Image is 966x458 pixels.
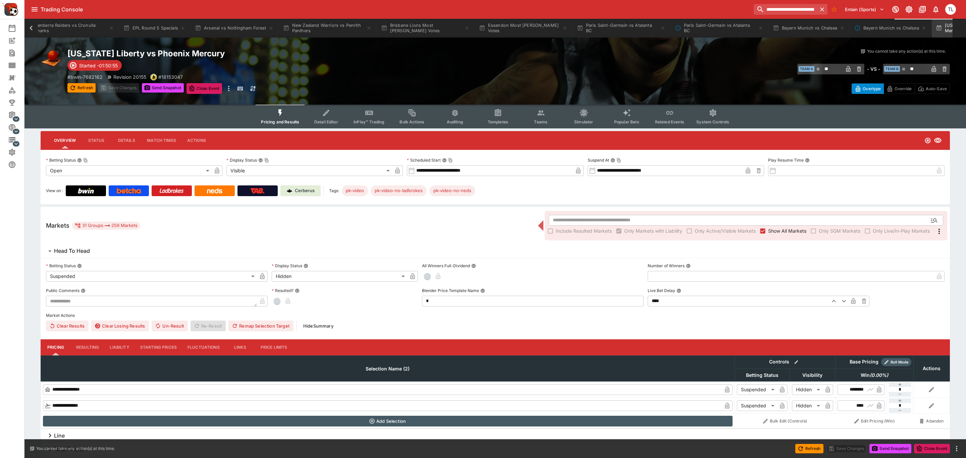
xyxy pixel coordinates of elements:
div: Template Search [8,61,27,69]
button: Remap Selection Target [228,321,293,331]
h5: Markets [46,222,69,229]
button: Send Snapshot [142,83,184,93]
button: Refresh [67,83,96,93]
button: Add Selection [43,416,733,426]
h6: Line [54,432,65,439]
span: Only Live/In-Play Markets [873,227,930,234]
p: Scheduled Start [407,157,441,163]
span: pk-video [342,187,368,194]
img: Cerberus [287,188,292,193]
p: Display Status [272,263,302,269]
button: Open [928,214,940,226]
span: pk-video-no-neds [429,187,475,194]
span: pk-video-no-ladbrokes [371,187,427,194]
div: Betting Target: cerberus [429,185,475,196]
button: Head To Head [41,244,950,258]
button: Status [81,132,111,149]
div: Hidden [792,400,822,411]
p: Betting Status [46,157,76,163]
img: Neds [207,188,222,193]
span: Team B [884,66,900,72]
th: Actions [913,355,950,381]
span: Pricing and Results [261,119,299,124]
button: Suspend AtCopy To Clipboard [610,158,615,163]
button: Display StatusCopy To Clipboard [258,158,263,163]
button: Pricing [41,339,71,355]
div: Hidden [272,271,407,282]
button: Links [225,339,255,355]
svg: Visible [934,136,942,145]
button: Copy To Clipboard [83,158,88,163]
div: Betting Target: cerberus [342,185,368,196]
img: TabNZ [251,188,265,193]
button: Resulting [71,339,104,355]
button: No Bookmarks [829,4,840,15]
img: Ladbrokes [159,188,184,193]
span: Bulk Actions [399,119,424,124]
h6: Head To Head [54,247,90,254]
h6: - VS - [867,65,880,72]
p: You cannot take any action(s) at this time. [36,446,115,452]
span: Selection Name (2) [358,365,417,373]
button: Arsenal vs Nottingham Forest [191,19,278,38]
button: Number of Winners [686,264,691,268]
div: Event type filters [256,105,735,128]
span: Show All Markets [768,227,806,234]
div: Show/hide Price Roll mode configuration. [881,358,911,366]
p: Suspend At [588,157,609,163]
svg: Open [924,137,931,144]
p: Public Comments [46,288,79,293]
button: Un-Result [152,321,187,331]
button: Overtype [852,83,884,94]
div: 31 Groups 259 Markets [75,222,138,230]
button: EPL Round 5 Specials [119,19,190,38]
p: All Winners Full-Dividend [422,263,470,269]
label: Market Actions [46,310,945,321]
div: Hidden [792,384,822,395]
label: View on : [46,185,63,196]
p: Override [895,85,912,92]
img: bwin.png [151,74,157,80]
button: Brisbane Lions Most [PERSON_NAME] Votes [377,19,474,38]
div: Management [8,111,27,119]
p: Resulted? [272,288,293,293]
th: Controls [735,355,835,368]
button: Bulk Edit (Controls) [737,416,833,426]
div: Trent Lewis [945,4,956,15]
button: Match Times [142,132,181,149]
button: Copy To Clipboard [448,158,453,163]
span: Betting Status [739,371,786,379]
span: Auditing [447,119,463,124]
button: HideSummary [299,321,337,331]
svg: More [935,227,943,235]
button: Display Status [304,264,308,268]
div: Help & Support [8,161,27,169]
button: Trent Lewis [943,2,958,17]
button: Override [883,83,915,94]
button: Essendon Most [PERSON_NAME] Votes [475,19,572,38]
div: Categories [8,86,27,94]
button: New Zealand Warriors vs Penrith Panthers [279,19,376,38]
p: Overtype [863,85,881,92]
div: Trading Console [41,6,751,13]
button: Copy To Clipboard [616,158,621,163]
span: System Controls [696,119,729,124]
button: Paris Saint-Germain vs Atalanta BC [573,19,669,38]
button: Toggle light/dark mode [903,3,915,15]
button: Betting Status [77,264,82,268]
button: Play Resume Time [805,158,810,163]
div: New Event [8,37,27,45]
span: Related Events [655,119,684,124]
p: Started -01:50:55 [79,62,118,69]
button: Actions [181,132,212,149]
input: search [754,4,816,15]
p: Revision 20155 [113,73,146,80]
span: Only SGM Markets [819,227,860,234]
span: Only Markets with Liability [624,227,682,234]
p: Auto-Save [926,85,947,92]
div: Nexus Entities [8,74,27,82]
span: Simulator [574,119,593,124]
div: Open [46,165,212,176]
div: Suspended [46,271,257,282]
